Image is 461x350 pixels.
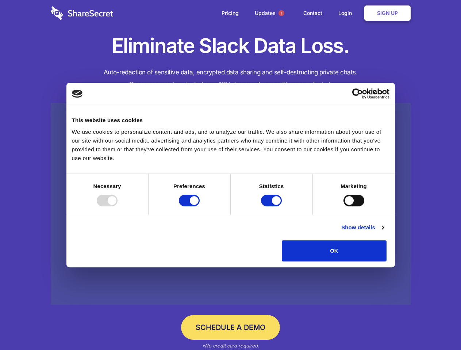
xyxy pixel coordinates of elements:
img: logo [72,90,83,98]
a: Schedule a Demo [181,315,280,340]
a: Show details [341,223,384,232]
span: 1 [278,10,284,16]
a: Pricing [214,2,246,24]
h1: Eliminate Slack Data Loss. [51,33,411,59]
strong: Statistics [259,183,284,189]
em: *No credit card required. [202,343,259,349]
div: This website uses cookies [72,116,389,125]
div: We use cookies to personalize content and ads, and to analyze our traffic. We also share informat... [72,128,389,163]
a: Wistia video thumbnail [51,103,411,305]
a: Login [331,2,363,24]
a: Contact [296,2,330,24]
strong: Marketing [341,183,367,189]
a: Sign Up [364,5,411,21]
button: OK [282,240,387,261]
strong: Preferences [173,183,205,189]
h4: Auto-redaction of sensitive data, encrypted data sharing and self-destructing private chats. Shar... [51,66,411,90]
a: Usercentrics Cookiebot - opens in a new window [326,88,389,99]
strong: Necessary [93,183,121,189]
img: logo-wordmark-white-trans-d4663122ce5f474addd5e946df7df03e33cb6a1c49d2221995e7729f52c070b2.svg [51,6,113,20]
